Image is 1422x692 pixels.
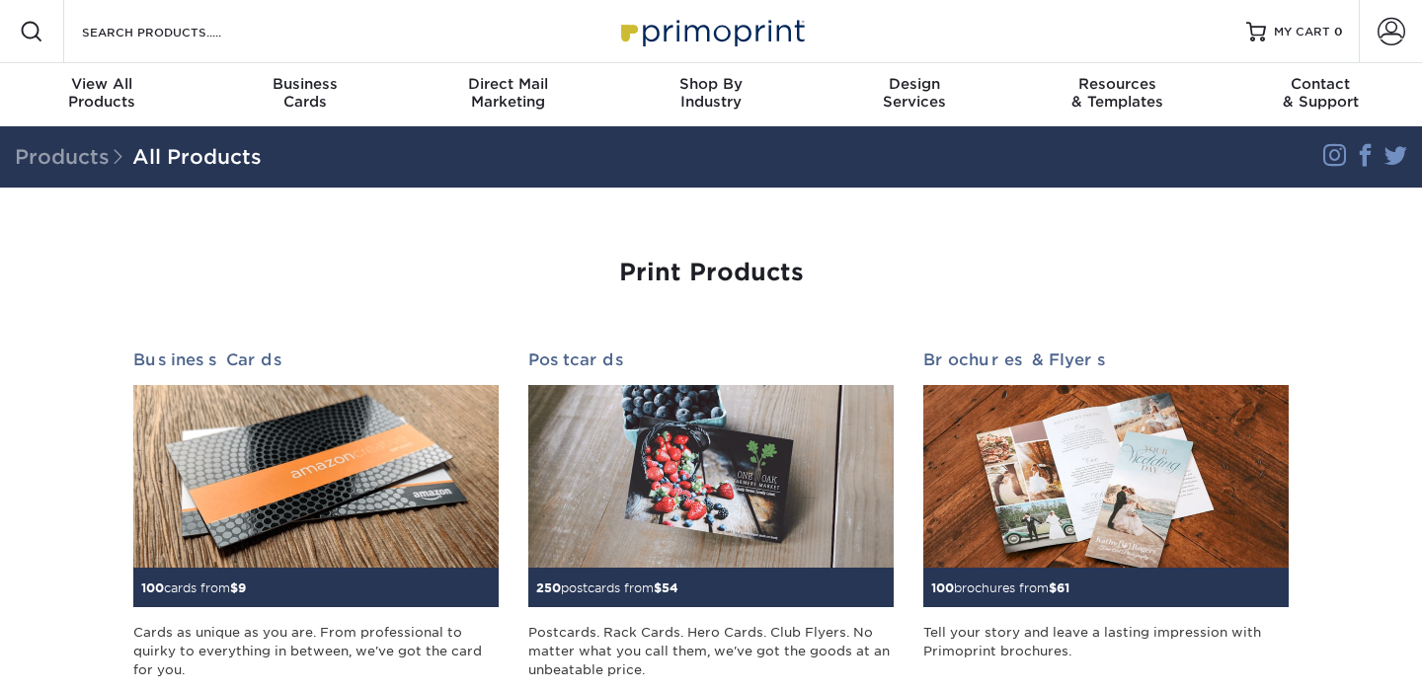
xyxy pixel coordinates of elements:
a: Direct MailMarketing [406,63,609,126]
div: Postcards. Rack Cards. Hero Cards. Club Flyers. No matter what you call them, we've got the goods... [528,623,894,680]
span: Design [813,75,1016,93]
img: Primoprint [612,10,810,52]
div: Marketing [406,75,609,111]
h2: Postcards [528,350,894,369]
div: Tell your story and leave a lasting impression with Primoprint brochures. [923,623,1289,680]
input: SEARCH PRODUCTS..... [80,20,273,43]
span: $ [654,580,662,595]
small: brochures from [931,580,1069,595]
div: & Support [1219,75,1422,111]
div: Cards [203,75,407,111]
a: BusinessCards [203,63,407,126]
h1: Print Products [133,259,1289,287]
span: MY CART [1274,24,1330,40]
img: Business Cards [133,385,499,568]
span: 100 [141,580,164,595]
span: 61 [1057,580,1069,595]
span: 250 [536,580,561,595]
span: 9 [238,580,246,595]
span: Direct Mail [406,75,609,93]
small: postcards from [536,580,678,595]
span: Contact [1219,75,1422,93]
span: 0 [1334,25,1343,38]
span: Resources [1016,75,1220,93]
img: Brochures & Flyers [923,385,1289,568]
span: $ [230,580,238,595]
img: Postcards [528,385,894,568]
span: 100 [931,580,954,595]
div: & Templates [1016,75,1220,111]
a: Contact& Support [1219,63,1422,126]
span: Business [203,75,407,93]
a: DesignServices [813,63,1016,126]
div: Services [813,75,1016,111]
h2: Business Cards [133,350,499,369]
span: Shop By [609,75,813,93]
a: All Products [132,145,262,169]
h2: Brochures & Flyers [923,350,1289,369]
a: Resources& Templates [1016,63,1220,126]
span: 54 [662,580,678,595]
div: Industry [609,75,813,111]
span: $ [1049,580,1057,595]
span: Products [15,145,132,169]
small: cards from [141,580,246,595]
div: Cards as unique as you are. From professional to quirky to everything in between, we've got the c... [133,623,499,680]
a: Shop ByIndustry [609,63,813,126]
